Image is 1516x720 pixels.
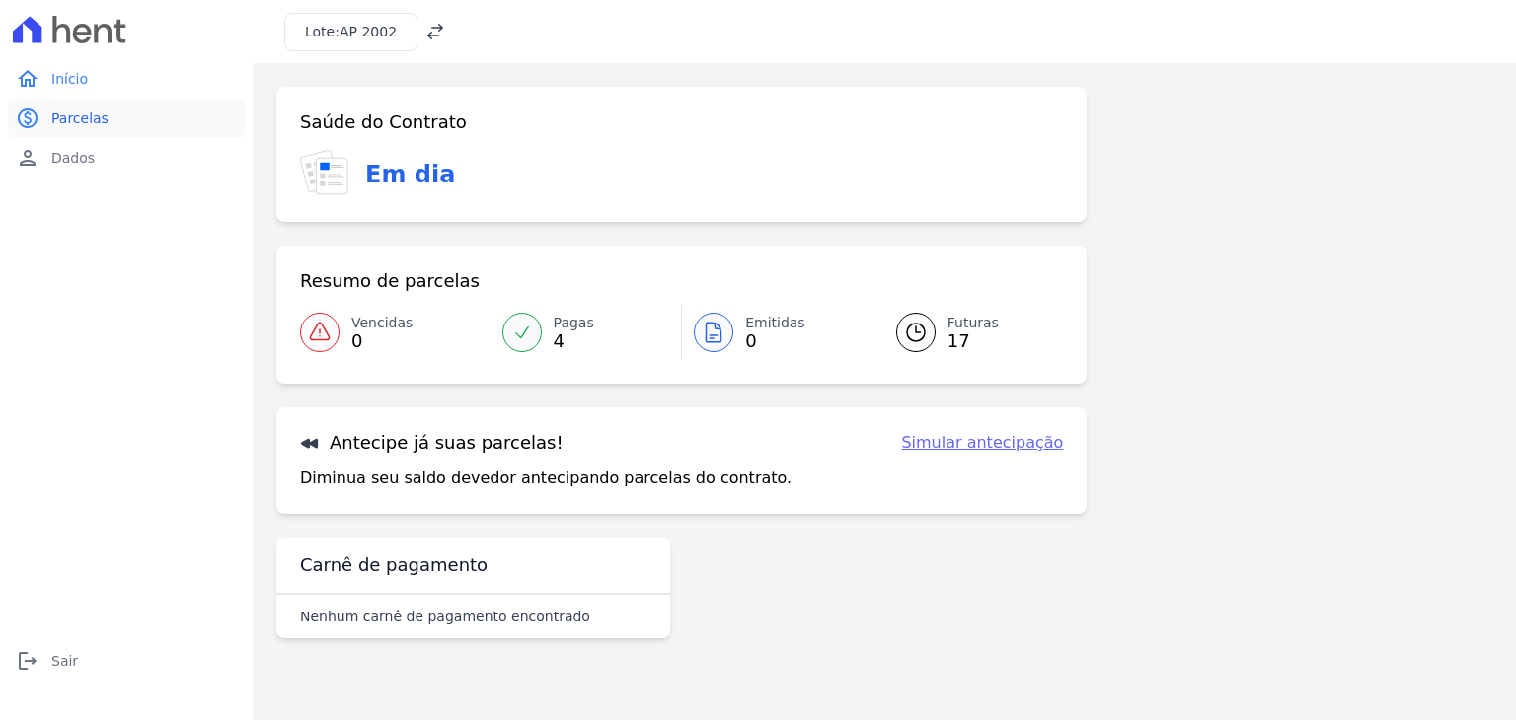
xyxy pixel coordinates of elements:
span: 4 [554,333,594,349]
span: Pagas [554,313,594,333]
span: Sair [51,651,78,671]
i: paid [16,107,39,130]
h3: Antecipe já suas parcelas! [300,431,564,455]
span: AP 2002 [340,24,397,39]
a: Simular antecipação [901,431,1063,455]
span: 17 [947,333,999,349]
span: Início [51,69,88,89]
span: Vencidas [351,313,413,333]
span: 0 [745,333,805,349]
a: Pagas 4 [491,305,682,360]
a: homeInício [8,59,245,99]
i: logout [16,649,39,673]
h3: Carnê de pagamento [300,553,488,577]
p: Nenhum carnê de pagamento encontrado [300,607,590,626]
span: Parcelas [51,108,109,128]
a: Vencidas 0 [300,305,491,360]
h3: Resumo de parcelas [300,269,480,293]
a: paidParcelas [8,99,245,138]
a: Futuras 17 [872,305,1064,360]
h3: Em dia [365,157,455,192]
a: personDados [8,138,245,178]
h3: Saúde do Contrato [300,110,467,134]
a: Emitidas 0 [682,305,872,360]
span: Emitidas [745,313,805,333]
span: Dados [51,148,95,168]
a: logoutSair [8,641,245,681]
i: person [16,146,39,170]
span: Futuras [947,313,999,333]
h3: Lote: [305,22,397,42]
i: home [16,67,39,91]
p: Diminua seu saldo devedor antecipando parcelas do contrato. [300,467,792,490]
span: 0 [351,333,413,349]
